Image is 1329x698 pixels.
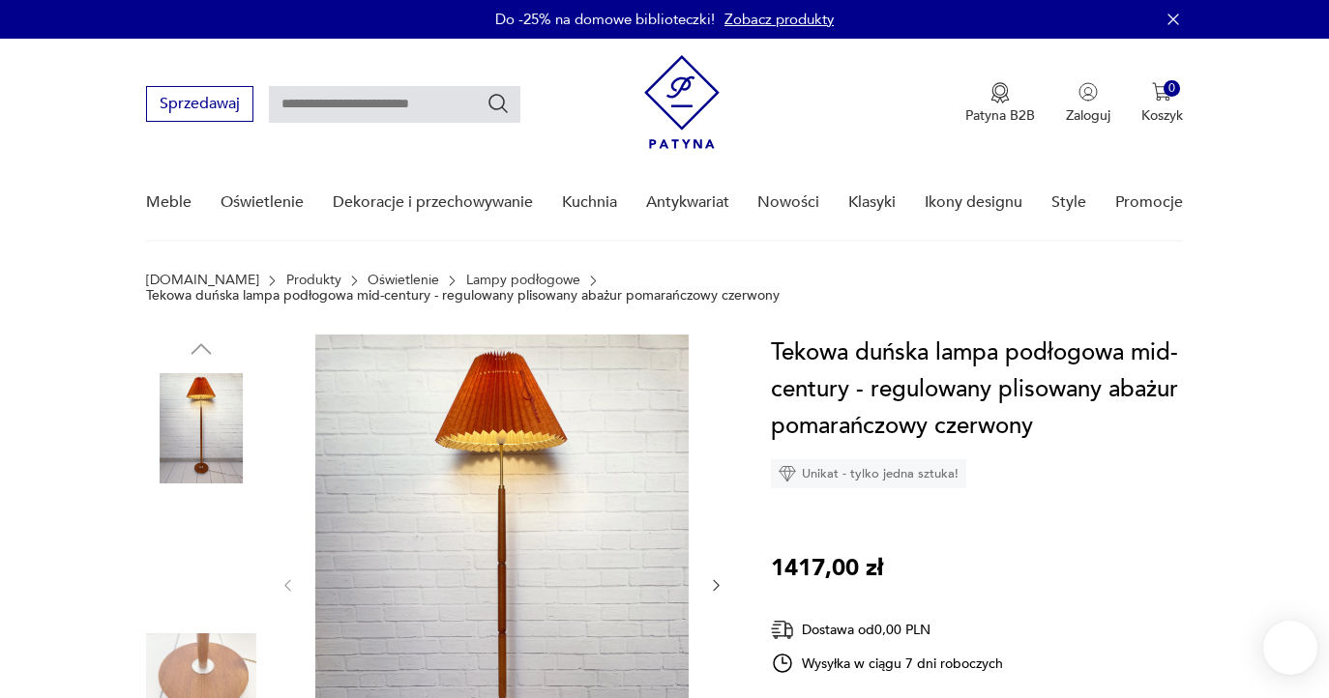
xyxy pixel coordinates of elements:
p: Tekowa duńska lampa podłogowa mid-century - regulowany plisowany abażur pomarańczowy czerwony [146,288,780,304]
img: Zdjęcie produktu Tekowa duńska lampa podłogowa mid-century - regulowany plisowany abażur pomarańc... [146,373,256,483]
a: Promocje [1115,165,1183,240]
a: Meble [146,165,192,240]
a: Antykwariat [646,165,729,240]
a: Kuchnia [562,165,617,240]
img: Ikona koszyka [1152,82,1171,102]
a: Oświetlenie [368,273,439,288]
img: Ikonka użytkownika [1078,82,1098,102]
button: Zaloguj [1066,82,1110,125]
a: Nowości [757,165,819,240]
button: Sprzedawaj [146,86,253,122]
img: Ikona medalu [990,82,1010,103]
a: [DOMAIN_NAME] [146,273,259,288]
img: Zdjęcie produktu Tekowa duńska lampa podłogowa mid-century - regulowany plisowany abażur pomarańc... [146,497,256,607]
button: Szukaj [487,92,510,115]
img: Ikona dostawy [771,618,794,642]
img: Patyna - sklep z meblami i dekoracjami vintage [644,55,720,149]
a: Zobacz produkty [724,10,834,29]
a: Dekoracje i przechowywanie [333,165,533,240]
div: Unikat - tylko jedna sztuka! [771,459,966,488]
a: Lampy podłogowe [466,273,580,288]
p: 1417,00 zł [771,550,883,587]
h1: Tekowa duńska lampa podłogowa mid-century - regulowany plisowany abażur pomarańczowy czerwony [771,334,1186,445]
a: Ikona medaluPatyna B2B [965,82,1035,125]
img: Ikona diamentu [779,465,796,482]
button: 0Koszyk [1141,82,1183,125]
a: Produkty [286,273,341,288]
iframe: Smartsupp widget button [1263,621,1317,675]
div: Wysyłka w ciągu 7 dni roboczych [771,652,1003,675]
div: 0 [1164,80,1180,97]
a: Sprzedawaj [146,99,253,112]
a: Klasyki [848,165,896,240]
p: Koszyk [1141,106,1183,125]
p: Patyna B2B [965,106,1035,125]
button: Patyna B2B [965,82,1035,125]
p: Do -25% na domowe biblioteczki! [495,10,715,29]
a: Oświetlenie [221,165,304,240]
div: Dostawa od 0,00 PLN [771,618,1003,642]
p: Zaloguj [1066,106,1110,125]
a: Style [1051,165,1086,240]
a: Ikony designu [925,165,1022,240]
